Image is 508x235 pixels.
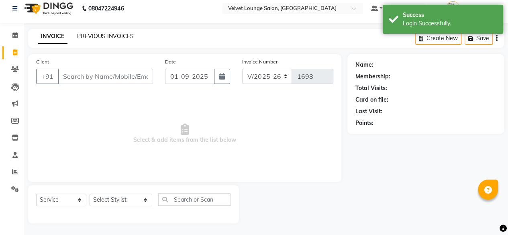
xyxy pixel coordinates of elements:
[242,58,277,65] label: Invoice Number
[415,32,461,45] button: Create New
[355,61,373,69] div: Name:
[464,4,493,13] span: Front Desk
[77,33,134,40] a: PREVIOUS INVOICES
[165,58,176,65] label: Date
[36,94,333,174] span: Select & add items from the list below
[36,69,59,84] button: +91
[355,119,373,127] div: Points:
[355,84,387,92] div: Total Visits:
[355,72,390,81] div: Membership:
[355,107,382,116] div: Last Visit:
[38,29,67,44] a: INVOICE
[446,1,460,15] img: Front Desk
[403,19,497,28] div: Login Successfully.
[355,96,388,104] div: Card on file:
[158,193,231,206] input: Search or Scan
[403,11,497,19] div: Success
[58,69,153,84] input: Search by Name/Mobile/Email/Code
[465,32,493,45] button: Save
[36,58,49,65] label: Client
